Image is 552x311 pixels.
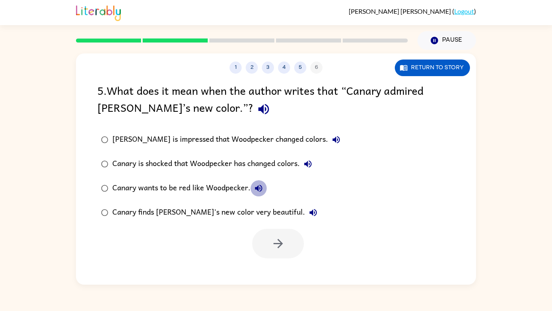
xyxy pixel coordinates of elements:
button: 3 [262,62,274,74]
div: [PERSON_NAME] is impressed that Woodpecker changed colors. [112,132,344,148]
button: Pause [417,31,476,50]
a: Logout [454,7,474,15]
button: 4 [278,62,290,74]
button: 1 [230,62,242,74]
button: Canary is shocked that Woodpecker has changed colors. [300,156,316,172]
span: [PERSON_NAME] [PERSON_NAME] [349,7,452,15]
button: Canary wants to be red like Woodpecker. [251,180,267,196]
div: Canary is shocked that Woodpecker has changed colors. [112,156,316,172]
button: Canary finds [PERSON_NAME]'s new color very beautiful. [305,204,321,221]
button: 2 [246,62,258,74]
div: Canary wants to be red like Woodpecker. [112,180,267,196]
div: 5 . What does it mean when the author writes that “Canary admired [PERSON_NAME]’s new color.”? [97,82,455,119]
button: [PERSON_NAME] is impressed that Woodpecker changed colors. [328,132,344,148]
button: Return to story [395,60,470,76]
img: Literably [76,3,121,21]
div: ( ) [349,7,476,15]
div: Canary finds [PERSON_NAME]'s new color very beautiful. [112,204,321,221]
button: 5 [294,62,306,74]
